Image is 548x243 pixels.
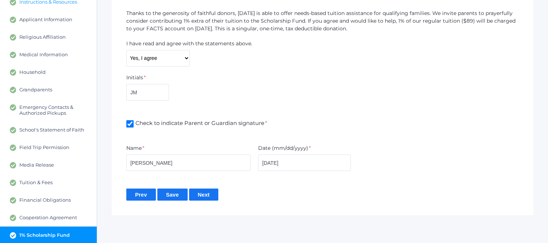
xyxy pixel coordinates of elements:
[19,127,84,133] span: School's Statement of Faith
[19,144,69,151] span: Field Trip Permission
[126,10,519,33] p: Thanks to the generosity of faithful donors, [DATE] is able to offer needs-based tuition assistan...
[19,16,72,23] span: Applicant Information
[19,232,70,239] span: 1% Scholarship Fund
[19,34,66,41] span: Religious Affiliation
[189,189,219,201] input: Next
[126,144,142,152] label: Name
[126,120,134,128] input: Check to indicate Parent or Guardian signature*
[126,74,143,81] label: Initials
[19,52,68,58] span: Medical Information
[157,189,188,201] input: Save
[19,214,77,221] span: Cooperation Agreement
[126,189,156,201] input: Prev
[126,40,252,48] label: I have read and agree with the statements above.
[19,179,53,186] span: Tuition & Fees
[19,87,52,93] span: Grandparents
[19,104,89,116] span: Emergency Contacts & Authorized Pickups
[19,197,71,204] span: Financial Obligations
[19,162,54,168] span: Media Release
[258,144,308,152] label: Date (mm/dd/yyyy)
[19,69,46,76] span: Household
[134,119,267,128] span: Check to indicate Parent or Guardian signature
